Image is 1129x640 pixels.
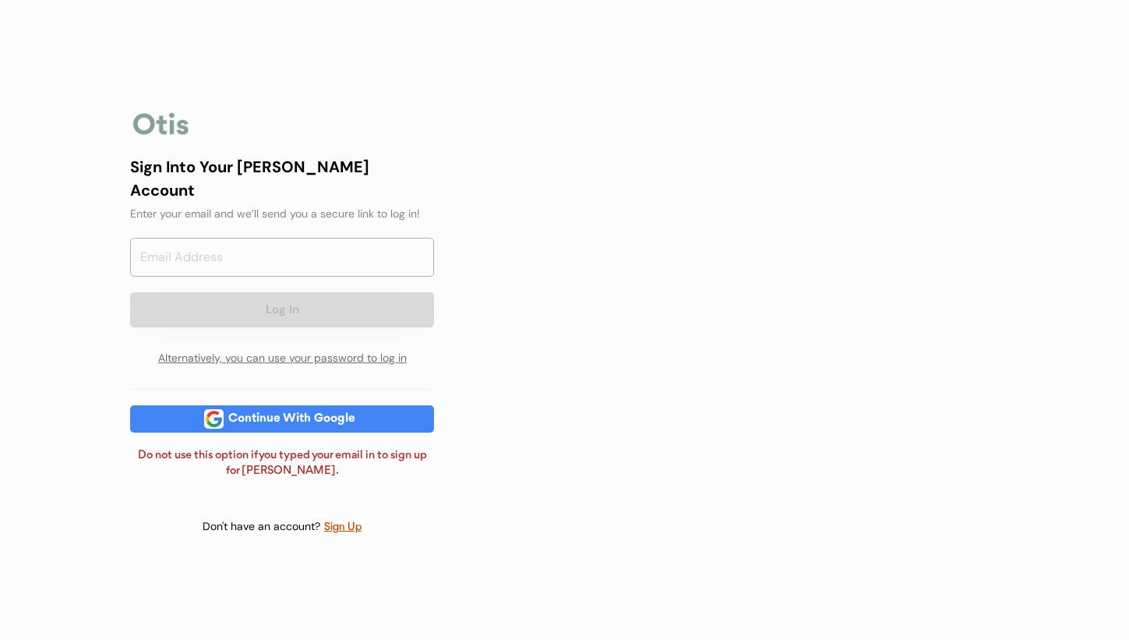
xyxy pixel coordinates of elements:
[224,413,360,425] div: Continue With Google
[130,238,434,277] input: Email Address
[203,519,323,535] div: Don't have an account?
[130,448,434,479] div: Do not use this option if you typed your email in to sign up for [PERSON_NAME].
[130,155,434,202] div: Sign Into Your [PERSON_NAME] Account
[130,343,434,374] div: Alternatively, you can use your password to log in
[130,292,434,327] button: Log In
[130,206,434,222] div: Enter your email and we’ll send you a secure link to log in!
[323,518,362,536] div: Sign Up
